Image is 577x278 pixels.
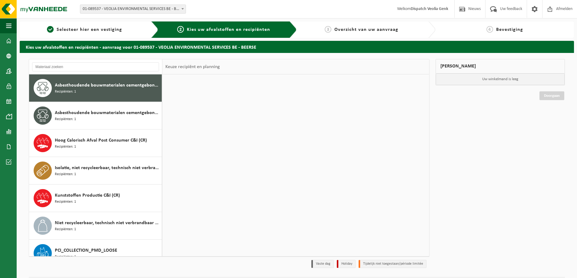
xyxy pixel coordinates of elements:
[57,27,122,32] span: Selecteer hier een vestiging
[486,26,493,33] span: 4
[80,5,186,13] span: 01-089537 - VEOLIA ENVIRONMENTAL SERVICES BE - BEERSE
[29,129,162,157] button: Hoog Calorisch Afval Post Consumer C&I (CR) Recipiënten: 1
[55,172,76,177] span: Recipiënten: 1
[55,227,76,232] span: Recipiënten: 1
[32,62,159,71] input: Materiaal zoeken
[55,109,160,116] span: Asbesthoudende bouwmaterialen cementgebonden met isolatie(hechtgebonden)
[55,137,147,144] span: Hoog Calorisch Afval Post Consumer C&I (CR)
[55,247,117,254] span: PCI_COLLECTION_PMD_LOOSE
[55,116,76,122] span: Recipiënten: 1
[47,26,54,33] span: 1
[496,27,523,32] span: Bevestiging
[162,59,223,74] div: Keuze recipiënt en planning
[436,74,565,85] p: Uw winkelmand is leeg
[55,254,76,260] span: Recipiënten: 1
[29,185,162,212] button: Kunststoffen Productie C&I (CR) Recipiënten: 1
[187,27,270,32] span: Kies uw afvalstoffen en recipiënten
[55,199,76,205] span: Recipiënten: 1
[55,144,76,150] span: Recipiënten: 1
[80,5,186,14] span: 01-089537 - VEOLIA ENVIRONMENTAL SERVICES BE - BEERSE
[177,26,184,33] span: 2
[20,41,574,53] h2: Kies uw afvalstoffen en recipiënten - aanvraag voor 01-089537 - VEOLIA ENVIRONMENTAL SERVICES BE ...
[311,260,334,268] li: Vaste dag
[29,74,162,102] button: Asbesthoudende bouwmaterialen cementgebonden (hechtgebonden) Recipiënten: 1
[29,240,162,267] button: PCI_COLLECTION_PMD_LOOSE Recipiënten: 1
[55,219,160,227] span: Niet recycleerbaar, technisch niet verbrandbaar afval (brandbaar)
[55,192,120,199] span: Kunststoffen Productie C&I (CR)
[334,27,398,32] span: Overzicht van uw aanvraag
[29,102,162,129] button: Asbesthoudende bouwmaterialen cementgebonden met isolatie(hechtgebonden) Recipiënten: 1
[55,89,76,95] span: Recipiënten: 1
[29,157,162,185] button: Isolatie, niet recycleerbaar, technisch niet verbrandbaar (brandbaar) Recipiënten: 1
[539,91,564,100] a: Doorgaan
[337,260,356,268] li: Holiday
[436,59,565,74] div: [PERSON_NAME]
[55,164,160,172] span: Isolatie, niet recycleerbaar, technisch niet verbrandbaar (brandbaar)
[23,26,146,33] a: 1Selecteer hier een vestiging
[411,7,448,11] strong: Dispatch Veolia Genk
[29,212,162,240] button: Niet recycleerbaar, technisch niet verbrandbaar afval (brandbaar) Recipiënten: 1
[325,26,331,33] span: 3
[359,260,426,268] li: Tijdelijk niet toegestaan/période limitée
[55,82,160,89] span: Asbesthoudende bouwmaterialen cementgebonden (hechtgebonden)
